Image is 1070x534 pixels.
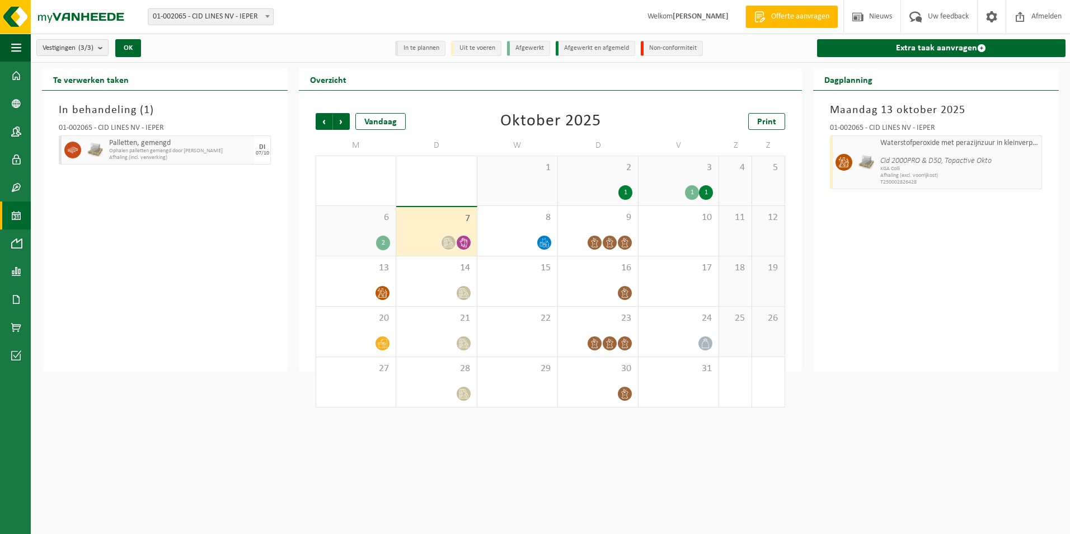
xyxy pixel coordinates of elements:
[451,41,501,56] li: Uit te voeren
[556,41,635,56] li: Afgewerkt en afgemeld
[299,68,358,90] h2: Overzicht
[641,41,703,56] li: Non-conformiteit
[507,41,550,56] li: Afgewerkt
[644,312,713,325] span: 24
[395,41,445,56] li: In te plannen
[564,363,632,375] span: 30
[43,40,93,57] span: Vestigingen
[148,9,273,25] span: 01-002065 - CID LINES NV - IEPER
[880,179,1039,186] span: T250002826428
[768,11,832,22] span: Offerte aanvragen
[757,118,776,127] span: Print
[402,363,471,375] span: 28
[564,162,632,174] span: 2
[685,185,699,200] div: 1
[644,212,713,224] span: 10
[644,363,713,375] span: 31
[355,113,406,130] div: Vandaag
[78,44,93,51] count: (3/3)
[59,124,271,135] div: 01-002065 - CID LINES NV - IEPER
[109,139,251,148] span: Palletten, gemengd
[402,213,471,225] span: 7
[725,312,746,325] span: 25
[477,135,558,156] td: W
[483,162,552,174] span: 1
[745,6,838,28] a: Offerte aanvragen
[42,68,140,90] h2: Te verwerken taken
[402,312,471,325] span: 21
[725,262,746,274] span: 18
[483,312,552,325] span: 22
[817,39,1066,57] a: Extra taak aanvragen
[673,12,729,21] strong: [PERSON_NAME]
[558,135,639,156] td: D
[830,124,1042,135] div: 01-002065 - CID LINES NV - IEPER
[564,262,632,274] span: 16
[115,39,141,57] button: OK
[699,185,713,200] div: 1
[830,102,1042,119] h3: Maandag 13 oktober 2025
[644,262,713,274] span: 17
[725,212,746,224] span: 11
[858,154,875,171] img: LP-PA-00000-WDN-11
[758,312,779,325] span: 26
[639,135,719,156] td: V
[483,363,552,375] span: 29
[36,39,109,56] button: Vestigingen(3/3)
[59,102,271,119] h3: In behandeling ( )
[644,162,713,174] span: 3
[322,212,390,224] span: 6
[564,212,632,224] span: 9
[322,312,390,325] span: 20
[880,157,992,165] i: Cid 2000PRO & D50, Topactive Okto
[148,8,274,25] span: 01-002065 - CID LINES NV - IEPER
[880,166,1039,172] span: KGA Colli
[483,212,552,224] span: 8
[483,262,552,274] span: 15
[402,262,471,274] span: 14
[144,105,150,116] span: 1
[564,312,632,325] span: 23
[87,142,104,158] img: LP-PA-00000-WDN-11
[758,162,779,174] span: 5
[748,113,785,130] a: Print
[376,236,390,250] div: 2
[333,113,350,130] span: Volgende
[725,162,746,174] span: 4
[880,139,1039,148] span: Waterstofperoxide met perazijnzuur in kleinverpakking
[109,148,251,154] span: Ophalen palletten gemengd door [PERSON_NAME]
[256,151,269,156] div: 07/10
[618,185,632,200] div: 1
[322,262,390,274] span: 13
[880,172,1039,179] span: Afhaling (excl. voorrijkost)
[813,68,884,90] h2: Dagplanning
[500,113,601,130] div: Oktober 2025
[109,154,251,161] span: Afhaling (incl. verwerking)
[316,135,396,156] td: M
[396,135,477,156] td: D
[322,363,390,375] span: 27
[316,113,332,130] span: Vorige
[758,262,779,274] span: 19
[758,212,779,224] span: 12
[259,144,265,151] div: DI
[719,135,752,156] td: Z
[752,135,785,156] td: Z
